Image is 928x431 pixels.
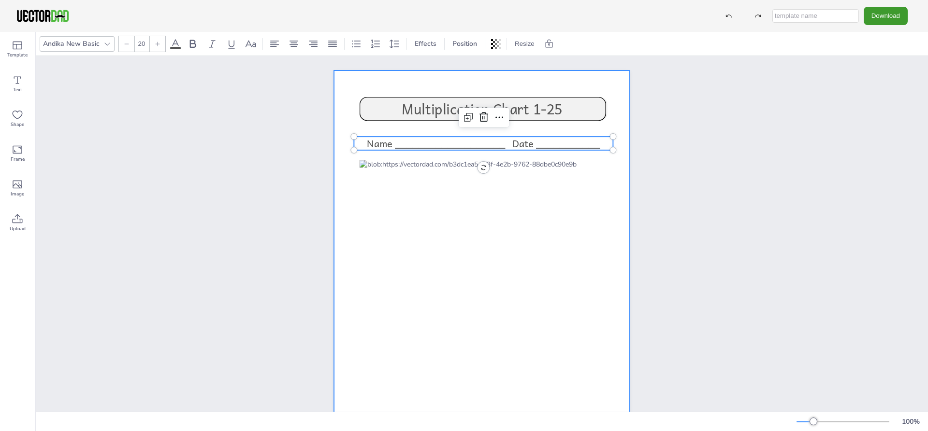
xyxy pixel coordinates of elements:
[11,155,25,163] span: Frame
[367,136,600,151] span: Name ___________________ Date ___________
[899,417,922,426] div: 100 %
[10,225,26,233] span: Upload
[511,36,538,52] button: Resize
[402,98,562,120] span: Multiplication Chart 1-25
[864,7,908,25] button: Download
[7,51,28,59] span: Template
[41,37,101,50] div: Andika New Basic
[11,121,24,128] span: Shape
[450,39,479,48] span: Position
[11,190,24,198] span: Image
[413,39,438,48] span: Effects
[772,9,859,23] input: template name
[13,86,22,94] span: Text
[15,9,70,23] img: VectorDad-1.png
